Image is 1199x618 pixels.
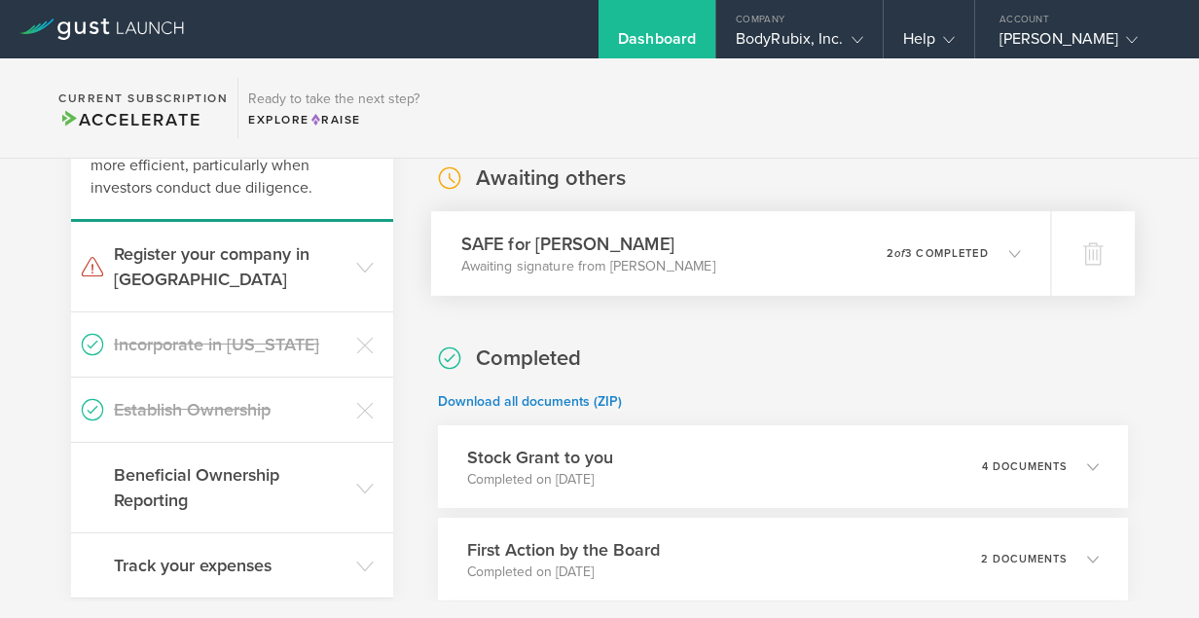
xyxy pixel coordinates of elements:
[999,29,1165,58] div: [PERSON_NAME]
[438,393,622,410] a: Download all documents (ZIP)
[476,164,626,193] h2: Awaiting others
[114,241,346,292] h3: Register your company in [GEOGRAPHIC_DATA]
[114,462,346,513] h3: Beneficial Ownership Reporting
[309,113,361,127] span: Raise
[114,332,346,357] h3: Incorporate in [US_STATE]
[894,247,905,260] em: of
[248,111,419,128] div: Explore
[887,248,989,259] p: 2 3 completed
[248,92,419,106] h3: Ready to take the next step?
[467,537,660,563] h3: First Action by the Board
[903,29,955,58] div: Help
[237,78,429,138] div: Ready to take the next step?ExploreRaise
[58,92,228,104] h2: Current Subscription
[467,470,613,490] p: Completed on [DATE]
[981,554,1068,564] p: 2 documents
[114,553,346,578] h3: Track your expenses
[461,231,715,257] h3: SAFE for [PERSON_NAME]
[618,29,696,58] div: Dashboard
[982,461,1068,472] p: 4 documents
[461,257,715,276] p: Awaiting signature from [PERSON_NAME]
[467,445,613,470] h3: Stock Grant to you
[736,29,863,58] div: BodyRubix, Inc.
[58,109,200,130] span: Accelerate
[467,563,660,582] p: Completed on [DATE]
[476,345,581,373] h2: Completed
[114,397,346,422] h3: Establish Ownership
